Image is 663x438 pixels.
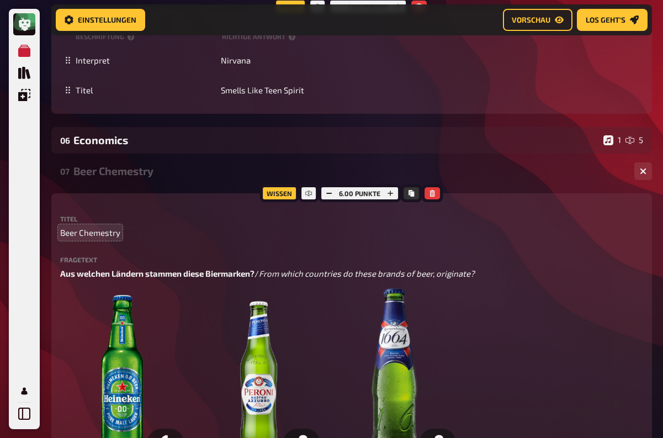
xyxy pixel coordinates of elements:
span: Aus welchen Ländern stammen diese Biermarken? [60,268,254,278]
span: Nirvana [221,55,251,65]
div: 5 [625,135,643,145]
a: Meine Quizze [13,40,35,62]
a: Los geht's [577,9,648,31]
span: / [254,268,259,278]
small: Beschriftung [76,32,218,41]
label: Fragetext [60,256,643,263]
small: Richtige Antwort [222,32,299,41]
span: Einstellungen [78,16,136,24]
span: Los geht's [586,16,625,24]
span: Interpret [76,55,110,65]
span: Vorschau [512,16,550,24]
label: Titel [60,215,643,222]
span: Titel [76,85,93,95]
div: 1 [603,135,621,145]
a: Quiz Sammlung [13,62,35,84]
a: Mein Konto [13,380,35,402]
div: Wissen [260,184,299,202]
span: Smells Like Teen Spirit [221,85,304,95]
div: Economics [73,134,599,146]
div: 07 [60,166,69,176]
div: Beer Chemestry [73,165,625,177]
div: 06 [60,135,69,145]
span: Beer Chemestry [60,226,120,239]
a: Einblendungen [13,84,35,106]
div: 6.00 Punkte [319,184,401,202]
a: Einstellungen [56,9,145,31]
a: Vorschau [503,9,572,31]
span: From which countries do these brands of beer, originate? [259,268,475,278]
button: Kopieren [404,187,419,199]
